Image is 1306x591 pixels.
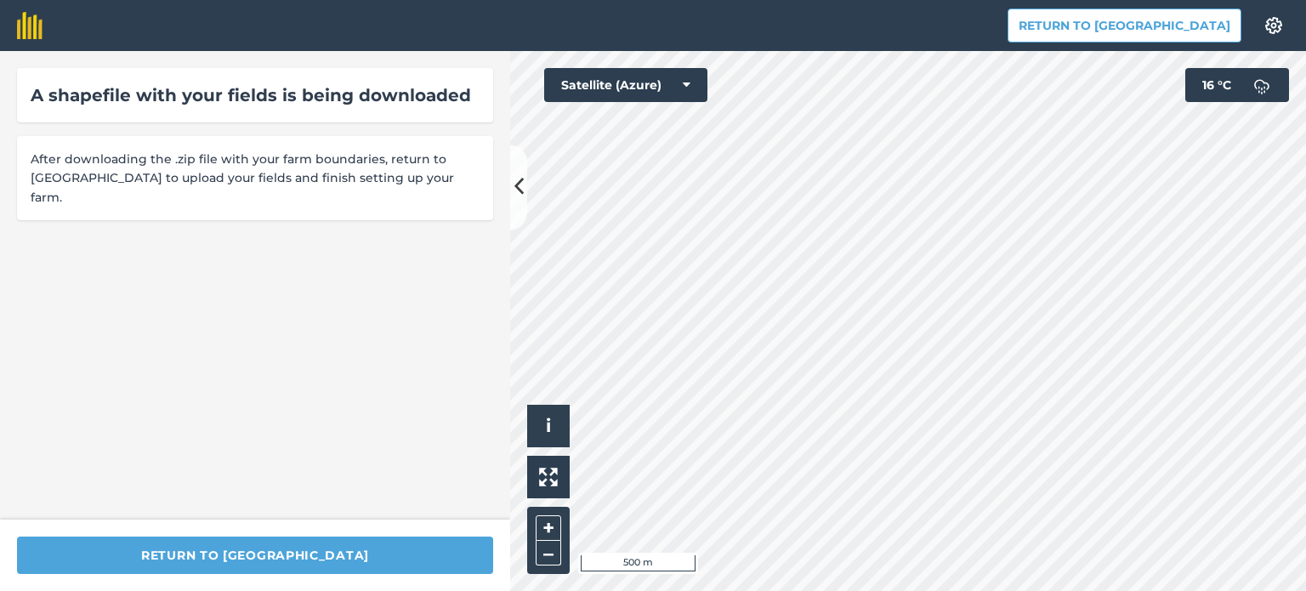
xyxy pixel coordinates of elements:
[1263,17,1284,34] img: A cog icon
[17,12,43,39] img: fieldmargin Logo
[17,537,493,574] button: Return to [GEOGRAPHIC_DATA]
[536,541,561,565] button: –
[31,150,480,207] span: After downloading the .zip file with your farm boundaries, return to [GEOGRAPHIC_DATA] to upload ...
[539,468,558,486] img: Four arrows, one pointing top left, one top right, one bottom right and the last bottom left
[1245,68,1279,102] img: svg+xml;base64,PD94bWwgdmVyc2lvbj0iMS4wIiBlbmNvZGluZz0idXRmLTgiPz4KPCEtLSBHZW5lcmF0b3I6IEFkb2JlIE...
[544,68,707,102] button: Satellite (Azure)
[1185,68,1289,102] button: 16 °C
[546,415,551,436] span: i
[1008,9,1241,43] button: Return to [GEOGRAPHIC_DATA]
[527,405,570,447] button: i
[31,82,480,109] div: A shapefile with your fields is being downloaded
[1202,68,1231,102] span: 16 ° C
[536,515,561,541] button: +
